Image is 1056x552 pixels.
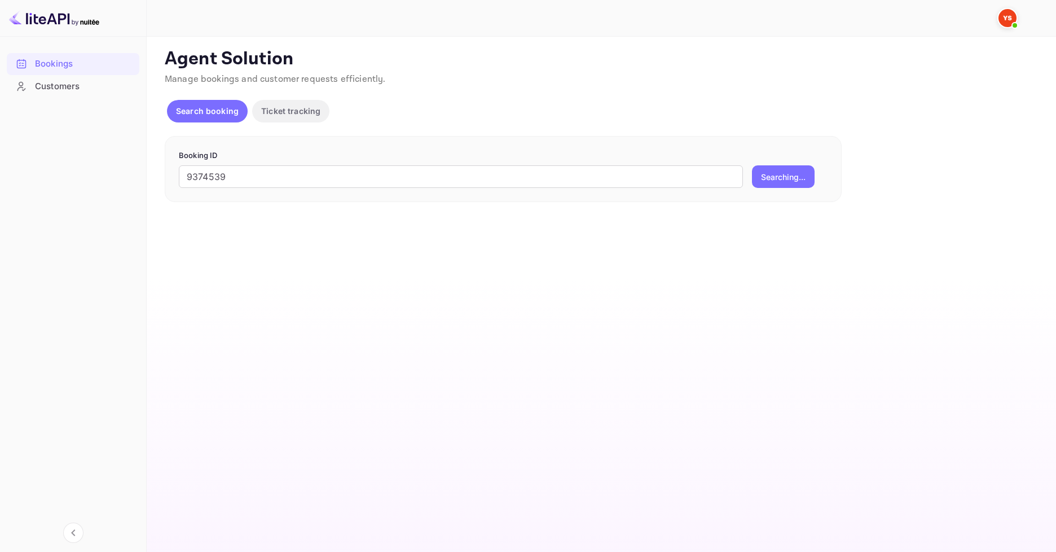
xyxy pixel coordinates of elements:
div: Bookings [35,58,134,71]
input: Enter Booking ID (e.g., 63782194) [179,165,743,188]
button: Searching... [752,165,815,188]
div: Customers [7,76,139,98]
p: Agent Solution [165,48,1036,71]
button: Collapse navigation [63,523,83,543]
img: Yandex Support [998,9,1017,27]
a: Bookings [7,53,139,74]
p: Ticket tracking [261,105,320,117]
span: Manage bookings and customer requests efficiently. [165,73,386,85]
p: Booking ID [179,150,828,161]
p: Search booking [176,105,239,117]
img: LiteAPI logo [9,9,99,27]
div: Bookings [7,53,139,75]
a: Customers [7,76,139,97]
div: Customers [35,80,134,93]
